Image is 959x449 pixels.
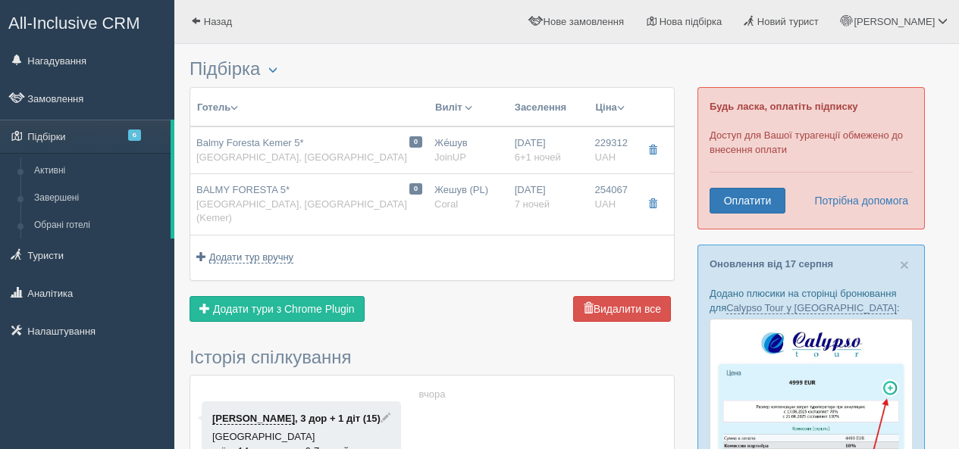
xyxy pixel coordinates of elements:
[196,198,407,224] span: [GEOGRAPHIC_DATA], [GEOGRAPHIC_DATA] (Kemer)
[435,101,462,113] span: Виліт
[213,303,355,315] span: Додати тури з Chrome Plugin
[726,302,897,314] a: Calypso Tour у [GEOGRAPHIC_DATA]
[212,411,390,426] p: , 3 дор + 1 діт (15)
[204,16,232,27] span: Назад
[196,251,293,263] a: Додати тур вручну
[27,157,171,185] a: Активні
[8,14,140,33] span: All-Inclusive CRM
[854,16,935,27] span: [PERSON_NAME]
[434,151,466,163] span: JoinUP
[434,183,503,211] div: Жешув (PL)
[209,251,294,263] span: Додати тур вручну
[196,184,290,195] span: BALMY FORESTA 5*
[900,256,909,273] span: ×
[202,387,663,401] div: вчора
[190,296,365,322] button: Додати тури з Chrome Plugin
[515,136,583,164] div: [DATE]
[710,258,833,270] a: Оновлення від 17 серпня
[595,99,625,116] button: Ціна
[900,257,909,273] button: Close
[212,413,295,425] a: [PERSON_NAME]
[710,286,913,315] p: Додано плюсики на сторінці бронювання для :
[697,87,925,229] div: Доступ для Вашої турагенції обмежено до внесення оплати
[434,136,503,164] div: Же́шув
[544,16,624,27] span: Нове замовлення
[409,183,422,195] span: 0
[710,188,785,214] a: Оплатити
[595,151,616,163] span: uah
[196,99,239,116] button: Готель
[595,198,616,210] span: UAH
[434,99,473,116] button: Виліт
[509,88,589,127] th: Заселення
[660,16,722,27] span: Нова підбірка
[190,347,352,367] span: Історія спілкування
[196,151,407,163] span: [GEOGRAPHIC_DATA], [GEOGRAPHIC_DATA]
[128,129,141,141] span: 6
[27,185,171,212] a: Завершені
[196,137,304,148] span: Balmy Foresta Kemer 5*
[595,137,628,148] span: 229312
[515,151,561,163] span: 6+1 ночей
[710,101,857,112] b: Будь ласка, оплатіть підписку
[515,183,583,211] div: [DATE]
[757,16,819,27] span: Новий турист
[515,198,550,210] span: 7 ночей
[434,198,458,210] span: Coral
[804,188,909,214] a: Потрібна допомога
[409,136,422,148] span: 0
[27,212,171,239] a: Обрані готелі
[595,184,628,195] span: 254067
[573,296,671,322] button: Видалити все
[1,1,174,42] a: All-Inclusive CRM
[190,59,675,80] h3: Підбірка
